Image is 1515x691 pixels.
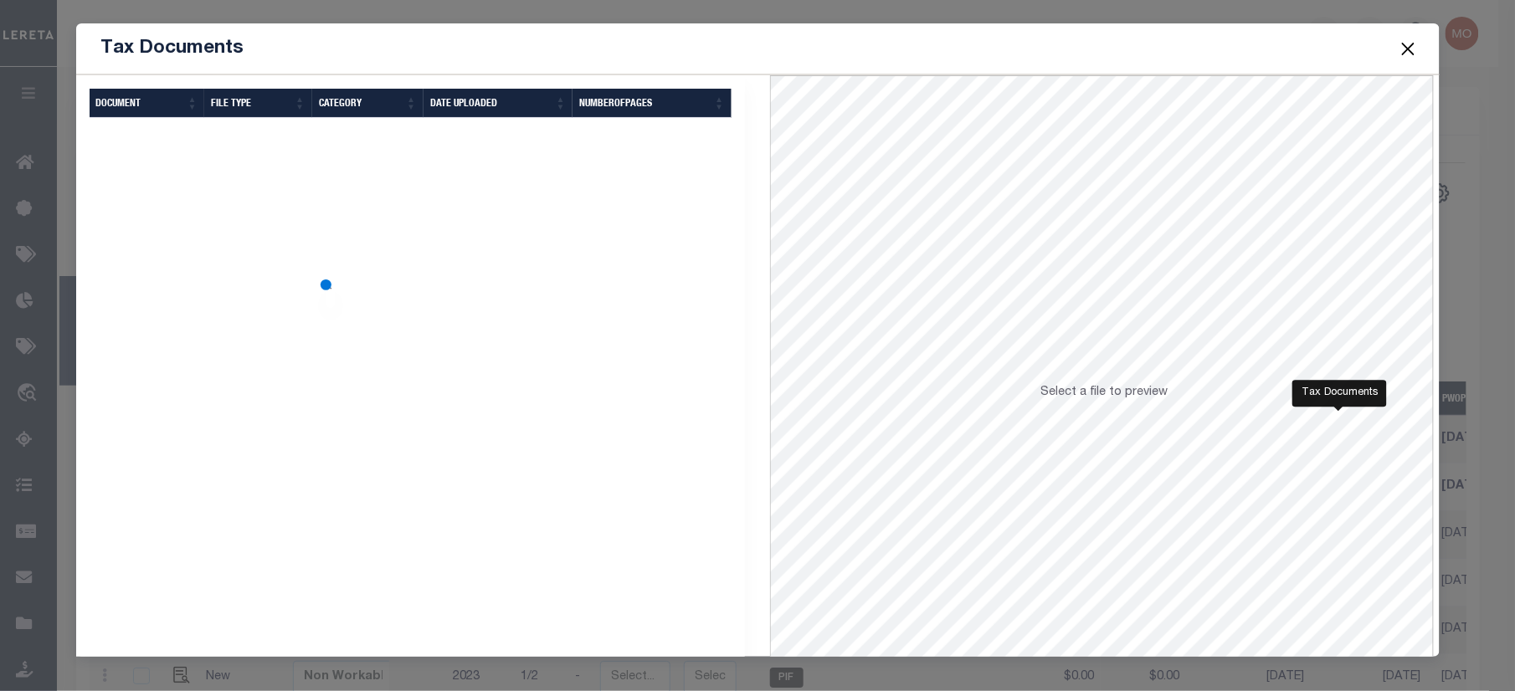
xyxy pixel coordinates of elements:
[1292,380,1387,407] div: Tax Documents
[312,89,424,118] th: CATEGORY
[90,89,205,118] th: DOCUMENT
[424,89,573,118] th: Date Uploaded
[204,89,311,118] th: FILE TYPE
[573,89,732,118] th: NumberOfPages
[1041,386,1168,398] span: Select a file to preview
